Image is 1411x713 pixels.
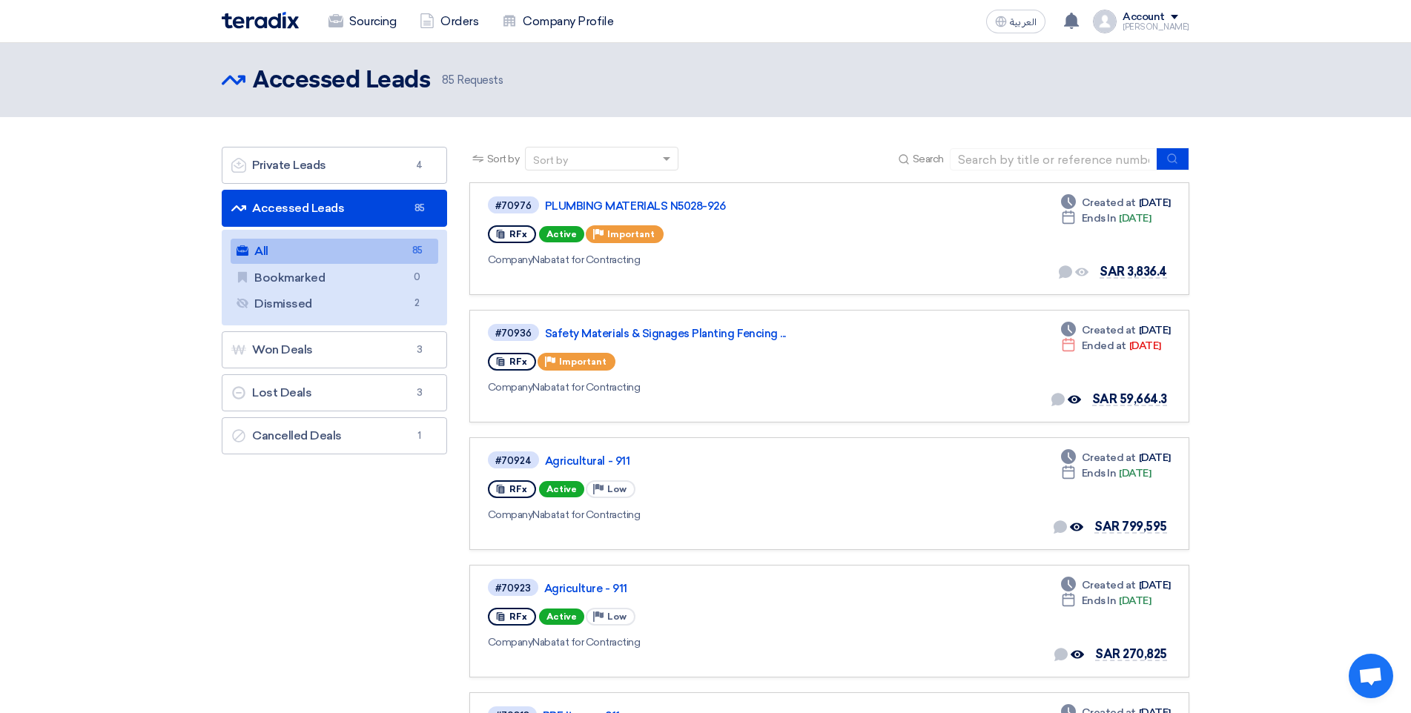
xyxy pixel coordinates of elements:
[1100,265,1167,279] span: SAR 3,836.4
[950,148,1157,170] input: Search by title or reference number
[495,583,531,593] div: #70923
[411,201,429,216] span: 85
[545,454,916,468] a: Agricultural - 911
[533,153,568,168] div: Sort by
[986,10,1045,33] button: العربية
[411,428,429,443] span: 1
[607,484,627,494] span: Low
[913,151,944,167] span: Search
[607,229,655,239] span: Important
[442,73,454,87] span: 85
[231,239,438,264] a: All
[495,328,532,338] div: #70936
[317,5,408,38] a: Sourcing
[509,356,527,367] span: RFx
[442,72,503,89] span: Requests
[607,611,627,622] span: Low
[1095,647,1167,661] span: SAR 270,825
[1082,210,1117,226] span: Ends In
[409,243,426,259] span: 85
[488,252,919,268] div: Nabatat for Contracting
[222,190,447,227] a: Accessed Leads85
[1061,593,1151,608] div: [DATE]
[222,147,447,184] a: Private Leads4
[1061,450,1171,465] div: [DATE]
[509,611,527,622] span: RFx
[408,5,490,38] a: Orders
[1349,654,1393,698] a: Open chat
[488,508,533,521] span: Company
[544,582,915,595] a: Agriculture - 911
[490,5,625,38] a: Company Profile
[1082,593,1117,608] span: Ends In
[1061,210,1151,226] div: [DATE]
[1010,17,1037,27] span: العربية
[253,66,430,96] h2: Accessed Leads
[1082,450,1136,465] span: Created at
[1082,322,1136,338] span: Created at
[488,507,919,523] div: Nabatat for Contracting
[488,636,533,649] span: Company
[1061,322,1171,338] div: [DATE]
[1094,520,1167,534] span: SAR 799,595
[1123,11,1165,24] div: Account
[231,265,438,291] a: Bookmarked
[411,342,429,357] span: 3
[488,381,533,394] span: Company
[488,253,533,266] span: Company
[231,291,438,316] a: Dismissed
[539,226,584,242] span: Active
[1092,392,1167,406] span: SAR 59,664.3
[1082,195,1136,210] span: Created at
[539,608,584,625] span: Active
[409,296,426,311] span: 2
[1061,195,1171,210] div: [DATE]
[495,456,532,465] div: #70924
[509,484,527,494] span: RFx
[1082,577,1136,593] span: Created at
[409,270,426,285] span: 0
[1061,465,1151,481] div: [DATE]
[411,158,429,173] span: 4
[1082,465,1117,481] span: Ends In
[222,374,447,411] a: Lost Deals3
[488,634,918,650] div: Nabatat for Contracting
[559,356,607,367] span: Important
[222,12,299,29] img: Teradix logo
[539,481,584,497] span: Active
[1061,338,1161,354] div: [DATE]
[495,201,532,210] div: #70976
[222,331,447,368] a: Won Deals3
[1061,577,1171,593] div: [DATE]
[545,199,916,213] a: PLUMBING MATERIALS N5028-926
[222,417,447,454] a: Cancelled Deals1
[1093,10,1117,33] img: profile_test.png
[545,327,916,340] a: Safety Materials & Signages Planting Fencing ...
[509,229,527,239] span: RFx
[487,151,520,167] span: Sort by
[1123,23,1189,31] div: [PERSON_NAME]
[488,379,919,395] div: Nabatat for Contracting
[1082,338,1126,354] span: Ended at
[411,385,429,400] span: 3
